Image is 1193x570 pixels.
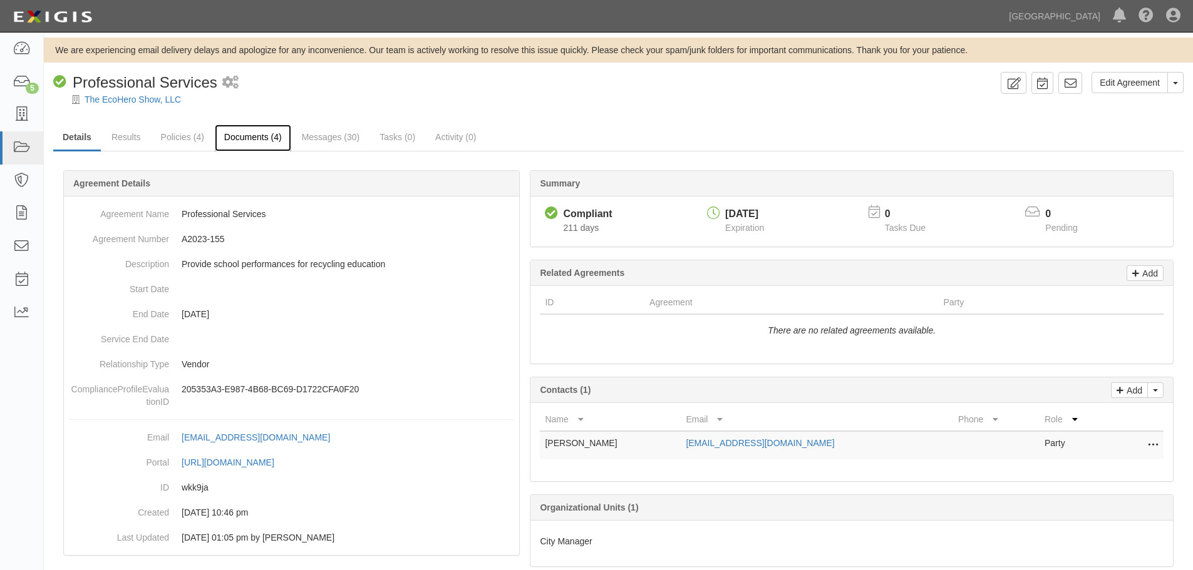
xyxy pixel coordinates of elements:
div: Professional Services [53,72,217,93]
dt: Email [69,425,169,444]
dt: Relationship Type [69,352,169,370]
b: Contacts (1) [540,385,591,395]
th: ID [540,291,644,314]
dt: Description [69,252,169,270]
td: Party [1040,431,1113,459]
th: Party [938,291,1108,314]
i: Help Center - Complianz [1139,9,1154,24]
a: Add [1111,382,1148,398]
a: Edit Agreement [1092,72,1168,93]
b: Related Agreements [540,268,624,278]
p: 0 [885,207,941,221]
div: 5 [26,83,39,94]
p: 205353A3-E987-4B68-BC69-D1722CFA0F20 [182,383,514,395]
p: Provide school performances for recycling education [182,258,514,270]
dt: Agreement Name [69,201,169,220]
span: City Manager [540,536,592,546]
span: Pending [1045,223,1077,233]
a: The EcoHero Show, LLC [85,94,181,104]
dt: Last Updated [69,525,169,544]
b: Agreement Details [73,178,150,188]
a: Tasks (0) [370,125,425,150]
div: We are experiencing email delivery delays and apologize for any inconvenience. Our team is active... [44,44,1193,56]
a: [URL][DOMAIN_NAME] [182,457,288,467]
th: Phone [953,408,1040,431]
td: [PERSON_NAME] [540,431,681,459]
span: Expiration [725,223,764,233]
a: Details [53,125,101,151]
dt: ComplianceProfileEvaluationID [69,377,169,408]
dd: [DATE] 01:05 pm by [PERSON_NAME] [69,525,514,550]
dt: End Date [69,302,169,320]
a: Policies (4) [152,125,214,150]
i: Compliant [53,76,66,89]
i: 2 scheduled workflows [222,76,239,89]
dd: wkk9ja [69,475,514,500]
p: Add [1139,266,1158,280]
b: Organizational Units (1) [540,502,638,512]
dd: A2023-155 [69,226,514,252]
p: 0 [1045,207,1093,221]
img: logo-5460c22ac91f19d4615b14bd174203de0afe785f0fc80cf4dbbc73dc1793850b.png [9,6,96,28]
div: [DATE] [725,207,764,221]
a: Messages (30) [292,125,369,150]
div: [EMAIL_ADDRESS][DOMAIN_NAME] [182,431,330,444]
a: [EMAIL_ADDRESS][DOMAIN_NAME] [686,438,834,448]
a: Documents (4) [215,125,291,151]
dt: Created [69,500,169,519]
a: Add [1127,265,1164,281]
dd: [DATE] [69,302,514,327]
a: [GEOGRAPHIC_DATA] [1003,4,1107,29]
a: Results [102,125,150,150]
dt: ID [69,475,169,494]
dd: Professional Services [69,201,514,226]
th: Name [540,408,681,431]
dt: Agreement Number [69,226,169,245]
span: Since 02/03/2025 [563,223,599,233]
dt: Start Date [69,277,169,295]
p: Add [1123,383,1142,397]
dt: Service End Date [69,327,169,345]
th: Agreement [644,291,938,314]
i: Compliant [545,207,558,220]
b: Summary [540,178,580,188]
th: Role [1040,408,1113,431]
span: Tasks Due [885,223,926,233]
div: Compliant [563,207,612,221]
i: There are no related agreements available. [768,325,936,335]
dt: Portal [69,450,169,469]
a: [EMAIL_ADDRESS][DOMAIN_NAME] [182,432,344,442]
th: Email [681,408,953,431]
dd: [DATE] 10:46 pm [69,500,514,525]
span: Professional Services [73,74,217,91]
dd: Vendor [69,352,514,377]
a: Activity (0) [426,125,485,150]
